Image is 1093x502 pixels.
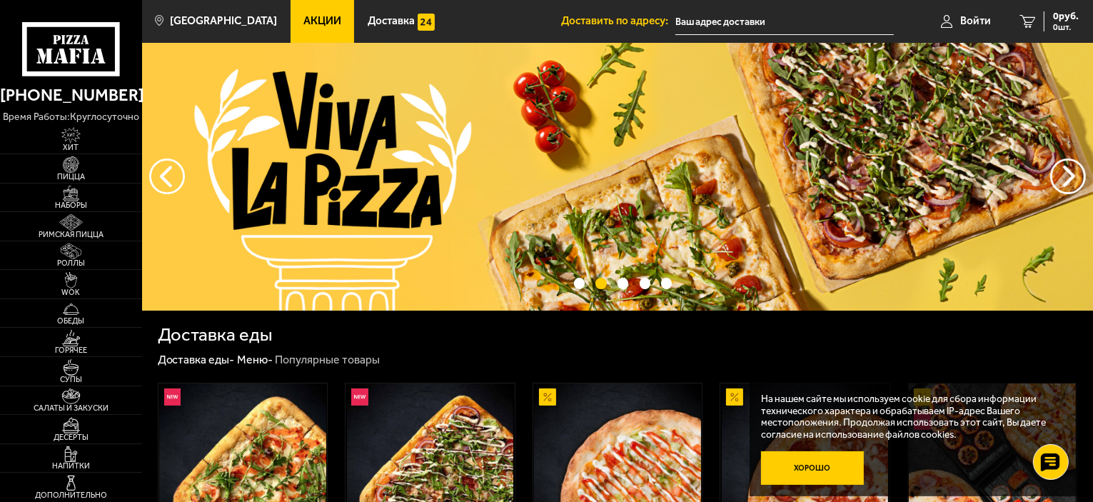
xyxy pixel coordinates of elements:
span: Акции [303,16,341,26]
span: Доставить по адресу: [561,16,675,26]
img: Акционный [539,388,556,406]
img: Новинка [164,388,181,406]
button: точки переключения [595,278,606,288]
div: Популярные товары [275,353,380,368]
img: Новинка [351,388,368,406]
img: 15daf4d41897b9f0e9f617042186c801.svg [418,14,435,31]
button: следующий [149,159,185,194]
h1: Доставка еды [158,326,273,344]
button: точки переключения [618,278,628,288]
input: Ваш адрес доставки [675,9,894,35]
a: Меню- [237,353,273,366]
span: Войти [960,16,991,26]
button: точки переключения [661,278,672,288]
button: предыдущий [1050,159,1086,194]
span: 0 руб. [1053,11,1079,21]
button: Хорошо [761,451,864,486]
img: Акционный [726,388,743,406]
span: 0 шт. [1053,23,1079,31]
span: [GEOGRAPHIC_DATA] [170,16,277,26]
button: точки переключения [640,278,650,288]
button: точки переключения [574,278,585,288]
span: Доставка [368,16,415,26]
p: На нашем сайте мы используем cookie для сбора информации технического характера и обрабатываем IP... [761,393,1057,440]
a: Доставка еды- [158,353,235,366]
